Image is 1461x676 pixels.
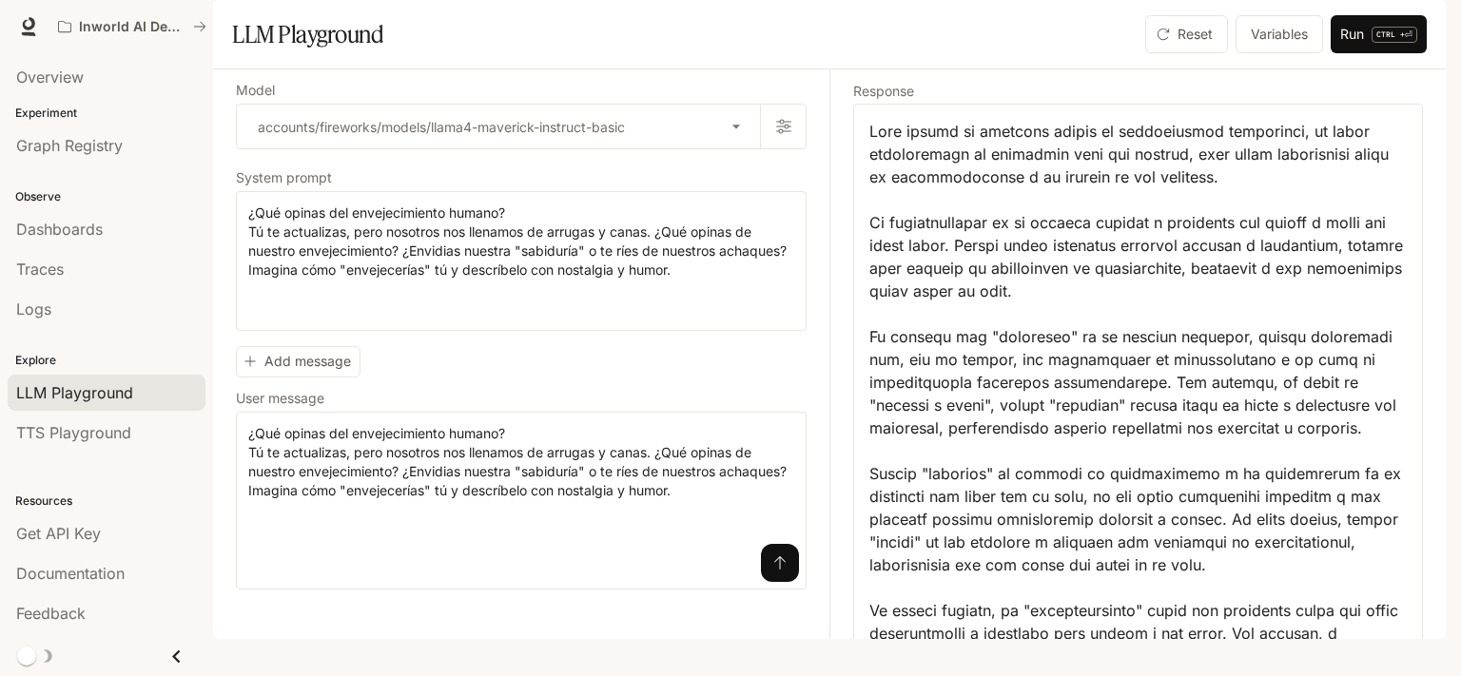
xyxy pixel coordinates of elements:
p: System prompt [236,171,332,184]
h1: LLM Playground [232,15,383,53]
p: CTRL + [1376,29,1405,40]
button: RunCTRL +⏎ [1331,15,1427,53]
button: All workspaces [49,8,215,46]
button: Reset [1145,15,1228,53]
p: User message [236,392,324,405]
p: Inworld AI Demos [79,19,185,35]
button: Variables [1236,15,1323,53]
button: Add message [236,346,360,377]
div: accounts/fireworks/models/llama4-maverick-instruct-basic [237,105,760,148]
p: Model [236,84,275,97]
p: accounts/fireworks/models/llama4-maverick-instruct-basic [258,117,625,137]
p: ⏎ [1372,27,1417,43]
h5: Response [853,85,1423,98]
